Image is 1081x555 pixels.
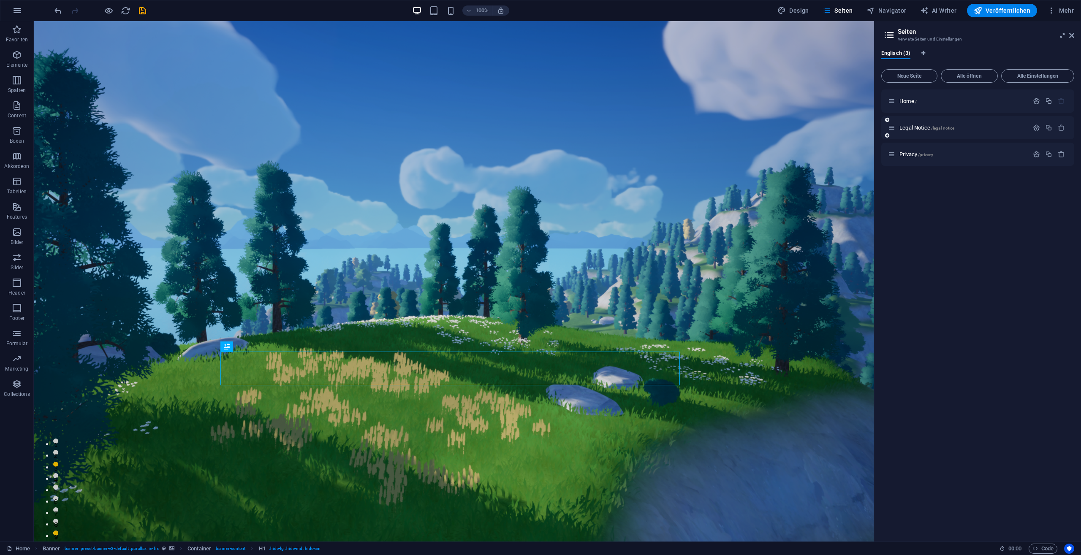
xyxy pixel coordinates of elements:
[897,152,1029,157] div: Privacy/privacy
[4,163,29,170] p: Akkordeon
[974,6,1030,15] span: Veröffentlichen
[897,98,1029,104] div: Home/
[162,546,166,551] i: Dieses Element ist ein anpassbares Preset
[11,264,24,271] p: Slider
[19,463,24,468] button: 5
[7,188,27,195] p: Tabellen
[1058,151,1065,158] div: Entfernen
[53,5,63,16] button: undo
[6,36,28,43] p: Favoriten
[1032,544,1054,554] span: Code
[259,544,266,554] span: Klick zum Auswählen. Doppelklick zum Bearbeiten
[823,6,853,15] span: Seiten
[169,546,174,551] i: Element verfügt über einen Hintergrund
[881,48,910,60] span: Englisch (3)
[1064,544,1074,554] button: Usercentrics
[1058,97,1065,105] div: Die Startseite kann nicht gelöscht werden
[103,5,114,16] button: Klicke hier, um den Vorschau-Modus zu verlassen
[53,6,63,16] i: Rückgängig: change_data (Strg+Z)
[19,452,24,457] button: 4
[774,4,812,17] button: Design
[866,6,907,15] span: Navigator
[1008,544,1021,554] span: 00 00
[1058,124,1065,131] div: Entfernen
[7,544,30,554] a: Klick, um Auswahl aufzuheben. Doppelklick öffnet Seitenverwaltung
[1033,151,1040,158] div: Einstellungen
[898,28,1074,35] h2: Seiten
[1014,545,1016,552] span: :
[1047,6,1074,15] span: Mehr
[8,112,26,119] p: Content
[918,152,933,157] span: /privacy
[967,4,1037,17] button: Veröffentlichen
[19,441,24,446] button: 3
[1044,4,1077,17] button: Mehr
[187,544,211,554] span: Klick zum Auswählen. Doppelklick zum Bearbeiten
[1029,544,1057,554] button: Code
[121,6,130,16] i: Seite neu laden
[269,544,320,554] span: . hide-lg .hide-md .hide-sm
[915,99,917,104] span: /
[8,290,25,296] p: Header
[1045,124,1052,131] div: Duplizieren
[1001,69,1074,83] button: Alle Einstellungen
[899,125,954,131] span: Klick, um Seite zu öffnen
[881,69,937,83] button: Neue Seite
[885,73,934,79] span: Neue Seite
[7,214,27,220] p: Features
[899,151,933,157] span: Klick, um Seite zu öffnen
[10,138,24,144] p: Boxen
[43,544,321,554] nav: breadcrumb
[898,35,1057,43] h3: Verwalte Seiten und Einstellungen
[5,365,28,372] p: Marketing
[63,544,159,554] span: . banner .preset-banner-v3-default .parallax .ie-fix
[863,4,910,17] button: Navigator
[1045,97,1052,105] div: Duplizieren
[899,98,917,104] span: Klick, um Seite zu öffnen
[43,544,60,554] span: Klick zum Auswählen. Doppelklick zum Bearbeiten
[9,315,24,322] p: Footer
[897,125,1029,130] div: Legal Notice/legal-notice
[475,5,489,16] h6: 100%
[19,486,24,491] button: 7
[137,5,147,16] button: save
[777,6,809,15] span: Design
[1033,124,1040,131] div: Einstellungen
[215,544,245,554] span: . banner-content
[6,340,28,347] p: Formular
[19,417,24,422] button: 1
[881,50,1074,66] div: Sprachen-Tabs
[497,7,505,14] i: Bei Größenänderung Zoomstufe automatisch an das gewählte Gerät anpassen.
[6,62,28,68] p: Elemente
[1000,544,1022,554] h6: Session-Zeit
[917,4,960,17] button: AI Writer
[120,5,130,16] button: reload
[774,4,812,17] div: Design (Strg+Alt+Y)
[931,126,955,130] span: /legal-notice
[941,69,998,83] button: Alle öffnen
[19,429,24,434] button: 2
[462,5,492,16] button: 100%
[19,509,24,514] button: 1
[1045,151,1052,158] div: Duplizieren
[19,475,24,480] button: 6
[1033,97,1040,105] div: Einstellungen
[8,87,26,94] p: Spalten
[11,239,24,246] p: Bilder
[945,73,994,79] span: Alle öffnen
[1005,73,1070,79] span: Alle Einstellungen
[19,498,24,503] button: 8
[138,6,147,16] i: Save (Ctrl+S)
[920,6,957,15] span: AI Writer
[4,391,30,398] p: Collections
[819,4,856,17] button: Seiten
